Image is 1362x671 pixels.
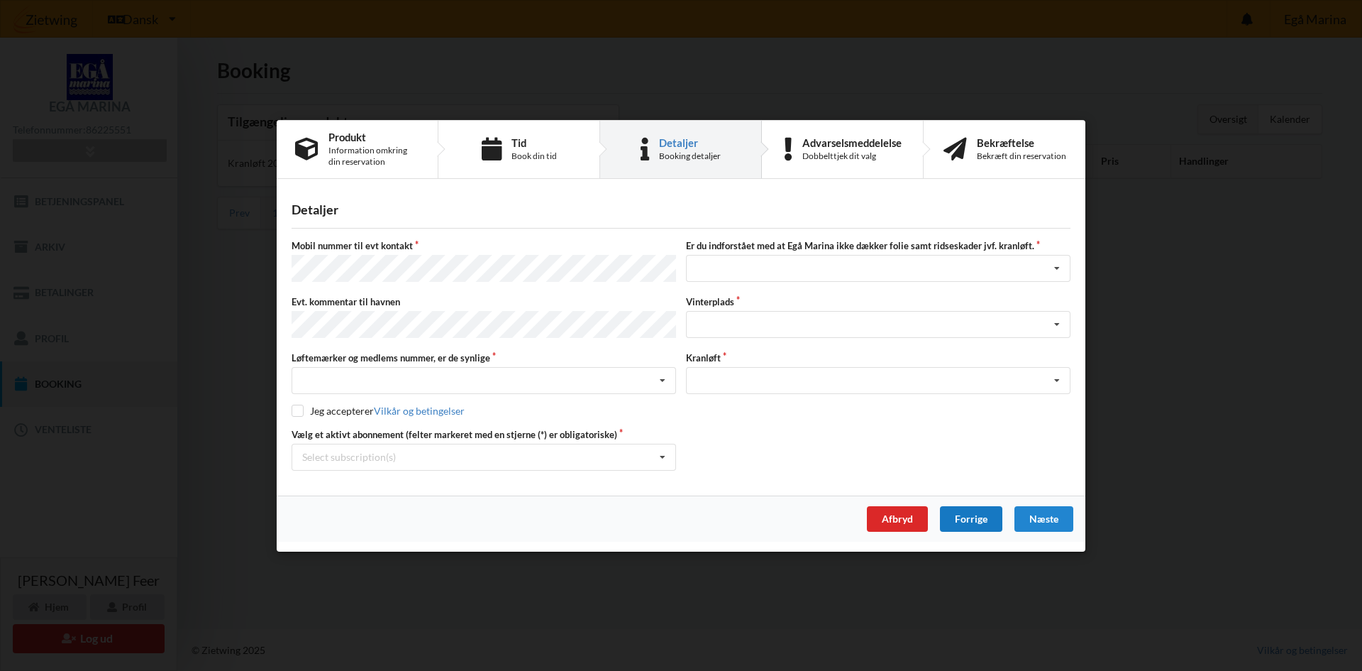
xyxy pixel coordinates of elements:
[292,427,676,440] label: Vælg et aktivt abonnement (felter markeret med en stjerne (*) er obligatoriske)
[686,239,1070,252] label: Er du indforstået med at Egå Marina ikke dækker folie samt ridseskader jvf. kranløft.
[292,405,465,417] label: Jeg accepterer
[292,239,676,252] label: Mobil nummer til evt kontakt
[659,150,721,161] div: Booking detaljer
[292,295,676,308] label: Evt. kommentar til havnen
[977,150,1066,161] div: Bekræft din reservation
[292,202,1070,218] div: Detaljer
[511,136,557,148] div: Tid
[659,136,721,148] div: Detaljer
[374,405,465,417] a: Vilkår og betingelser
[867,506,928,531] div: Afbryd
[686,351,1070,364] label: Kranløft
[686,295,1070,308] label: Vinterplads
[802,136,902,148] div: Advarselsmeddelelse
[802,150,902,161] div: Dobbelttjek dit valg
[511,150,557,161] div: Book din tid
[940,506,1002,531] div: Forrige
[328,144,419,167] div: Information omkring din reservation
[302,451,396,463] div: Select subscription(s)
[292,351,676,364] label: Løftemærker og medlems nummer, er de synlige
[1014,506,1073,531] div: Næste
[328,131,419,142] div: Produkt
[977,136,1066,148] div: Bekræftelse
